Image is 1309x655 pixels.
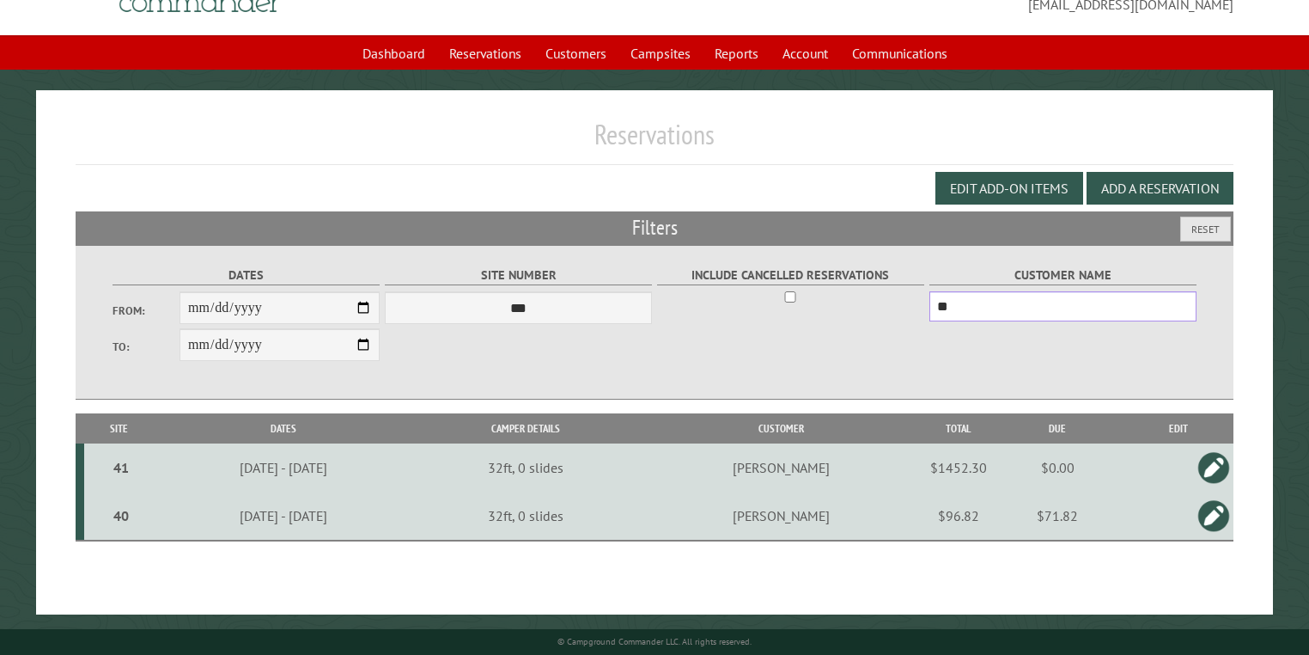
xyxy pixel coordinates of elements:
[113,303,180,319] label: From:
[352,37,435,70] a: Dashboard
[76,118,1234,165] h1: Reservations
[535,37,617,70] a: Customers
[156,507,410,524] div: [DATE] - [DATE]
[929,266,1196,285] label: Customer Name
[638,444,923,492] td: [PERSON_NAME]
[84,413,154,444] th: Site
[91,507,151,524] div: 40
[993,444,1123,492] td: $0.00
[924,444,993,492] td: $1452.30
[638,492,923,541] td: [PERSON_NAME]
[1123,413,1233,444] th: Edit
[91,459,151,476] div: 41
[842,37,958,70] a: Communications
[76,211,1234,244] h2: Filters
[385,266,652,285] label: Site Number
[657,266,924,285] label: Include Cancelled Reservations
[924,492,993,541] td: $96.82
[704,37,769,70] a: Reports
[439,37,532,70] a: Reservations
[413,444,639,492] td: 32ft, 0 slides
[620,37,701,70] a: Campsites
[113,339,180,355] label: To:
[413,413,639,444] th: Camper Details
[993,492,1123,541] td: $71.82
[924,413,993,444] th: Total
[1087,172,1233,205] button: Add a Reservation
[113,266,380,285] label: Dates
[1180,217,1231,242] button: Reset
[557,636,752,647] small: © Campground Commander LLC. All rights reserved.
[993,413,1123,444] th: Due
[413,492,639,541] td: 32ft, 0 slides
[638,413,923,444] th: Customer
[154,413,413,444] th: Dates
[156,459,410,476] div: [DATE] - [DATE]
[772,37,838,70] a: Account
[935,172,1083,205] button: Edit Add-on Items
